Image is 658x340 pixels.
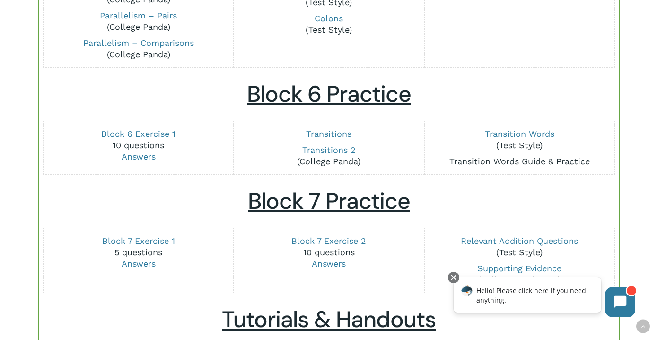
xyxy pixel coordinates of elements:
a: Transitions 2 [302,145,356,155]
p: (College Panda) [240,144,418,167]
a: Relevant Addition Questions [461,236,578,246]
a: Block 7 Exercise 1 [102,236,175,246]
p: (Test Style) [240,13,418,36]
p: (College Panda) [49,10,228,33]
u: Block 6 Practice [247,79,411,109]
a: Colons [315,13,343,23]
a: Parallelism – Comparisons [83,38,194,48]
a: Answers [312,259,346,268]
a: Block 6 Exercise 1 [101,129,175,139]
a: Answers [122,152,156,161]
p: 10 questions [240,235,418,269]
p: 10 questions [49,128,228,162]
p: (College Panda) [49,37,228,60]
a: Transition Words [485,129,554,139]
a: Answers [122,259,156,268]
iframe: Chatbot [444,270,645,327]
p: (Test Style) [430,128,609,151]
a: Transition Words Guide & Practice [449,156,590,166]
u: Tutorials & Handouts [222,304,436,334]
p: (Test Style) [430,235,609,258]
p: (College Panda SAT) [430,263,609,286]
a: Supporting Evidence [477,263,561,273]
a: Parallelism – Pairs [100,10,177,20]
a: Block 7 Exercise 2 [291,236,366,246]
p: 5 questions [49,235,228,269]
a: Transitions [306,129,351,139]
u: Block 7 Practice [248,186,410,216]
